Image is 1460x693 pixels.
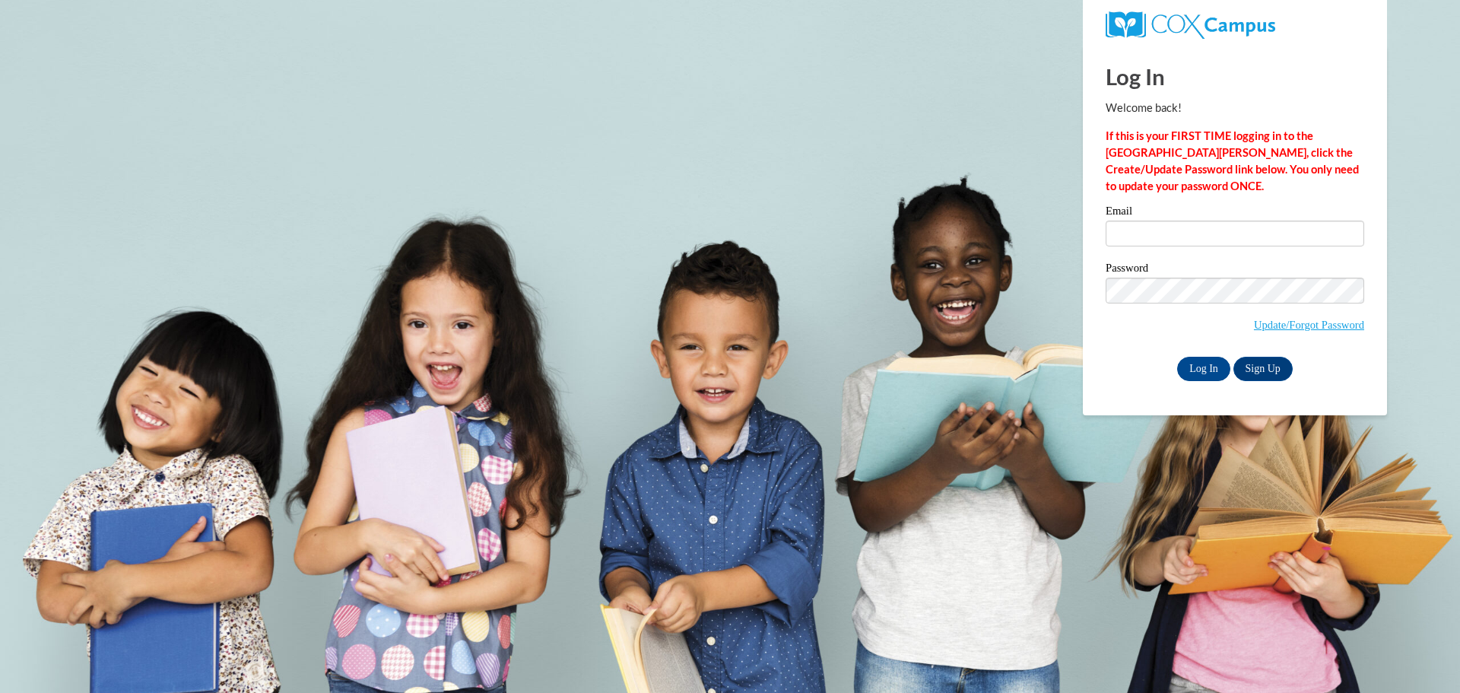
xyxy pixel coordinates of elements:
h1: Log In [1106,61,1364,92]
label: Email [1106,205,1364,221]
img: COX Campus [1106,11,1275,39]
input: Log In [1177,357,1230,381]
label: Password [1106,262,1364,278]
a: COX Campus [1106,17,1275,30]
a: Update/Forgot Password [1254,319,1364,331]
strong: If this is your FIRST TIME logging in to the [GEOGRAPHIC_DATA][PERSON_NAME], click the Create/Upd... [1106,129,1359,192]
p: Welcome back! [1106,100,1364,116]
a: Sign Up [1233,357,1293,381]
